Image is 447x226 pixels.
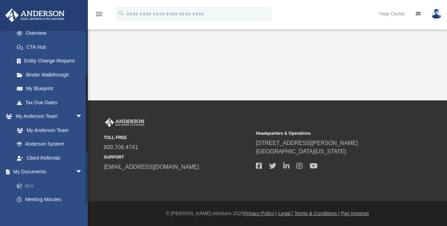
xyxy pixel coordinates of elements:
a: Pay Invoices [341,211,369,216]
i: search [117,9,125,17]
a: [GEOGRAPHIC_DATA][US_STATE] [256,148,346,154]
a: [STREET_ADDRESS][PERSON_NAME] [256,140,358,146]
a: My Anderson Teamarrow_drop_down [5,109,90,124]
a: Meeting Minutes [10,193,93,207]
a: 800.706.4741 [104,144,138,150]
span: arrow_drop_down [76,165,90,179]
a: Terms & Conditions | [294,211,340,216]
img: Anderson Advisors Platinum Portal [3,8,67,22]
a: Privacy Policy | [244,211,277,216]
span: arrow_drop_down [76,109,90,124]
a: Overview [10,26,93,40]
small: Headquarters & Operations [256,130,403,137]
a: Tax Due Dates [10,95,93,109]
small: SUPPORT [104,154,251,160]
a: Anderson System [10,137,90,151]
a: CTA Hub [10,40,93,54]
a: My Documentsarrow_drop_down [5,165,93,179]
i: menu [95,10,103,18]
small: TOLL FREE [104,134,251,141]
a: Binder Walkthrough [10,68,93,82]
div: © [PERSON_NAME] Advisors 2025 [88,210,447,217]
a: My Blueprint [10,82,90,96]
a: Box [10,179,93,193]
a: menu [95,13,103,18]
img: Anderson Advisors Platinum Portal [104,118,146,127]
a: Entity Change Request [10,54,93,68]
a: Client Referrals [10,151,90,165]
a: [EMAIL_ADDRESS][DOMAIN_NAME] [104,164,199,170]
img: User Pic [431,9,442,19]
a: My Anderson Team [10,123,86,137]
a: Legal | [278,211,293,216]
